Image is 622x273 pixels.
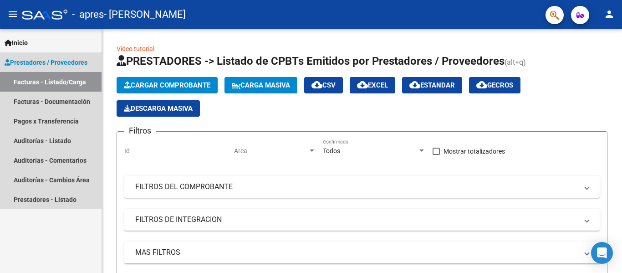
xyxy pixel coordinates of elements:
[117,77,218,93] button: Cargar Comprobante
[117,55,505,67] span: PRESTADORES -> Listado de CPBTs Emitidos por Prestadores / Proveedores
[304,77,343,93] button: CSV
[591,242,613,264] div: Open Intercom Messenger
[72,5,104,25] span: - apres
[232,81,290,89] span: Carga Masiva
[323,147,340,155] span: Todos
[117,100,200,117] button: Descarga Masiva
[135,215,578,225] mat-panel-title: FILTROS DE INTEGRACION
[350,77,395,93] button: EXCEL
[402,77,462,93] button: Estandar
[476,81,513,89] span: Gecros
[135,182,578,192] mat-panel-title: FILTROS DEL COMPROBANTE
[476,79,487,90] mat-icon: cloud_download
[5,38,28,48] span: Inicio
[104,5,186,25] span: - [PERSON_NAME]
[311,81,336,89] span: CSV
[224,77,297,93] button: Carga Masiva
[357,79,368,90] mat-icon: cloud_download
[124,242,600,263] mat-expansion-panel-header: MAS FILTROS
[469,77,520,93] button: Gecros
[117,100,200,117] app-download-masive: Descarga masiva de comprobantes (adjuntos)
[117,45,154,52] a: Video tutorial
[7,9,18,20] mat-icon: menu
[311,79,322,90] mat-icon: cloud_download
[357,81,388,89] span: EXCEL
[5,57,87,67] span: Prestadores / Proveedores
[444,146,505,157] span: Mostrar totalizadores
[409,81,455,89] span: Estandar
[409,79,420,90] mat-icon: cloud_download
[124,104,193,113] span: Descarga Masiva
[234,147,308,155] span: Area
[505,58,526,67] span: (alt+q)
[124,124,156,137] h3: Filtros
[124,176,600,198] mat-expansion-panel-header: FILTROS DEL COMPROBANTE
[604,9,615,20] mat-icon: person
[124,209,600,231] mat-expansion-panel-header: FILTROS DE INTEGRACION
[135,247,578,258] mat-panel-title: MAS FILTROS
[124,81,210,89] span: Cargar Comprobante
